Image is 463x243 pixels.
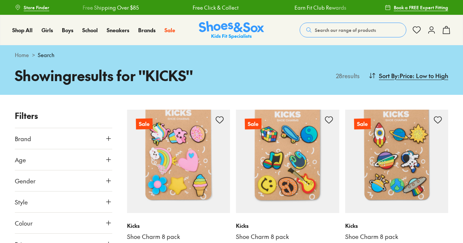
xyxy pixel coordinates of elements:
[236,233,339,241] a: Shoe Charm 8 pack
[127,222,230,230] p: Kicks
[245,119,262,130] p: Sale
[164,26,175,34] a: Sale
[345,233,449,241] a: Shoe Charm 8 pack
[15,51,29,59] a: Home
[394,4,448,11] span: Book a FREE Expert Fitting
[15,192,112,212] button: Style
[15,213,112,233] button: Colour
[354,119,370,130] p: Sale
[333,71,360,80] p: 28 results
[15,110,112,122] p: Filters
[300,23,406,37] button: Search our range of products
[138,26,156,34] a: Brands
[127,110,230,213] a: Sale
[398,71,448,80] span: : Price: Low to High
[15,149,112,170] button: Age
[127,233,230,241] a: Shoe Charm 8 pack
[41,26,53,34] a: Girls
[199,21,264,39] a: Shoes & Sox
[385,1,448,14] a: Book a FREE Expert Fitting
[15,1,49,14] a: Store Finder
[24,4,49,11] span: Store Finder
[15,51,448,59] div: >
[107,26,129,34] a: Sneakers
[15,170,112,191] button: Gender
[315,27,376,33] span: Search our range of products
[15,134,31,143] span: Brand
[15,128,112,149] button: Brand
[159,4,205,11] a: Free Click & Collect
[379,71,398,80] span: Sort By
[345,110,449,213] a: Sale
[369,67,448,84] button: Sort By:Price: Low to High
[15,176,36,185] span: Gender
[345,222,449,230] p: Kicks
[15,197,28,206] span: Style
[82,26,98,34] a: School
[15,65,231,86] h1: Showing results for " KICKS "
[364,4,420,11] a: Free Shipping Over $85
[49,4,106,11] a: Free Shipping Over $85
[38,51,54,59] span: Search
[12,26,33,34] a: Shop All
[136,119,152,130] p: Sale
[62,26,73,34] a: Boys
[236,222,339,230] p: Kicks
[15,155,26,164] span: Age
[236,110,339,213] a: Sale
[199,21,264,39] img: SNS_Logo_Responsive.svg
[261,4,313,11] a: Earn Fit Club Rewards
[15,219,33,227] span: Colour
